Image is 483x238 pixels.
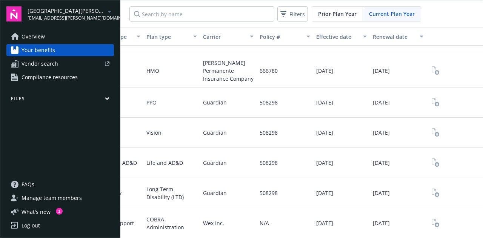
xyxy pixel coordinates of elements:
input: Search by name [129,6,274,21]
span: 508298 [260,129,278,137]
div: Plan type [146,33,189,41]
span: PPO [146,98,157,106]
span: COBRA Administration [146,215,197,231]
button: Filters [277,6,308,21]
span: Wex Inc. [203,219,224,227]
span: [DATE] [373,219,390,227]
button: Renewal date [370,28,426,46]
span: [EMAIL_ADDRESS][PERSON_NAME][DOMAIN_NAME] [28,15,105,21]
div: Policy # [260,33,302,41]
button: Effective date [313,28,370,46]
span: [GEOGRAPHIC_DATA][PERSON_NAME] for Arts & Culture [28,7,105,15]
span: Overview [22,31,45,43]
span: [DATE] [373,98,390,106]
span: [DATE] [316,67,333,75]
div: Carrier [203,33,245,41]
span: Filters [289,10,305,18]
span: Vision [146,129,162,137]
span: View Plan Documents [429,65,441,77]
span: Current Plan Year [369,10,415,18]
span: 508298 [260,189,278,197]
span: HMO [146,67,159,75]
span: 508298 [260,159,278,167]
span: View Plan Documents [429,97,441,109]
span: Long Term Disability (LTD) [146,185,197,201]
div: Log out [22,220,40,232]
button: [GEOGRAPHIC_DATA][PERSON_NAME] for Arts & Culture[EMAIL_ADDRESS][PERSON_NAME][DOMAIN_NAME]arrowDr... [28,6,114,21]
span: [DATE] [316,219,333,227]
span: 666780 [260,67,278,75]
span: [DATE] [316,159,333,167]
span: View Plan Documents [429,217,441,229]
a: Vendor search [6,58,114,70]
span: N/A [260,219,269,227]
span: 508298 [260,98,278,106]
span: [DATE] [373,67,390,75]
span: View Plan Documents [429,187,441,199]
button: Files [6,95,114,105]
span: [DATE] [316,189,333,197]
span: Guardian [203,159,227,167]
a: arrowDropDown [105,7,114,16]
span: Guardian [203,98,227,106]
span: Prior Plan Year [318,10,357,18]
span: [DATE] [373,159,390,167]
button: Policy # [257,28,313,46]
span: Filters [279,9,306,20]
a: Overview [6,31,114,43]
a: FAQs [6,178,114,190]
span: Manage team members [22,192,82,204]
span: [DATE] [373,189,390,197]
span: View Plan Documents [429,127,441,139]
button: Plan type [143,28,200,46]
div: Effective date [316,33,358,41]
span: Life and AD&D [146,159,183,167]
span: Guardian [203,189,227,197]
div: 1 [56,208,63,215]
span: Compliance resources [22,71,78,83]
button: Carrier [200,28,257,46]
a: Manage team members [6,192,114,204]
button: What's new1 [6,208,63,216]
span: [DATE] [316,129,333,137]
span: [PERSON_NAME] Permanente Insurance Company [203,59,254,83]
span: FAQs [22,178,34,190]
a: Compliance resources [6,71,114,83]
div: Renewal date [373,33,415,41]
span: Guardian [203,129,227,137]
span: Your benefits [22,44,55,56]
img: navigator-logo.svg [6,6,22,21]
span: Vendor search [22,58,58,70]
span: [DATE] [373,129,390,137]
span: What ' s new [22,208,51,216]
span: View Plan Documents [429,157,441,169]
span: [DATE] [316,98,333,106]
a: Your benefits [6,44,114,56]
